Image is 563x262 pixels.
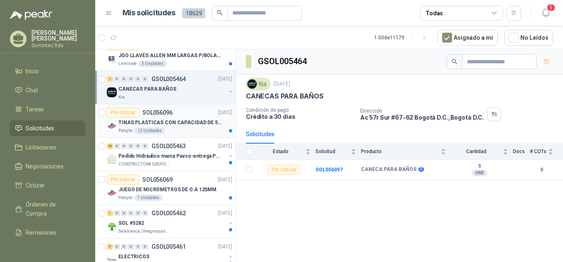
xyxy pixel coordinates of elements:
th: Estado [257,144,315,160]
p: Condición de pago [246,107,354,113]
p: CANECAS PARA BAÑOS [246,92,324,101]
p: GSOL005464 [152,76,186,82]
div: 1 [107,210,113,216]
span: Producto [361,149,439,154]
span: search [217,10,223,16]
th: Solicitud [315,144,361,160]
div: Por cotizar [107,175,139,185]
div: UND [472,170,487,176]
button: Asignado a mi [438,30,498,46]
div: 0 [128,143,134,149]
div: 0 [121,143,127,149]
b: 5 [451,163,508,170]
p: Dirección [360,108,484,114]
img: Company Logo [107,121,117,131]
p: CANECAS PARA BAÑOS [118,85,176,93]
div: 0 [121,210,127,216]
div: 0 [142,210,148,216]
th: Producto [361,144,451,160]
img: Company Logo [248,79,257,89]
div: 0 [128,244,134,250]
p: JGO LLAVES ALLEN MM LARGAS P/BOLA 4996 U [118,52,221,60]
p: TINAS PLASTICAS CON CAPACIDAD DE 50 KG [118,119,221,127]
div: 0 [142,143,148,149]
img: Company Logo [107,87,117,97]
div: 0 [142,244,148,250]
div: 1 - 50 de 11179 [374,31,431,44]
p: JUEGO DE MICRÓMETROS DE O A 125MM [118,186,217,194]
p: Patojito [118,127,132,134]
a: Cotizar [10,178,85,193]
a: Licitaciones [10,139,85,155]
div: 0 [135,143,141,149]
a: Por cotizarSOL056069[DATE] Company LogoJUEGO DE MICRÓMETROS DE O A 125MMPatojito1 Unidades [95,171,236,205]
b: 0 [530,166,553,174]
span: Chat [26,86,38,95]
p: [PERSON_NAME] [PERSON_NAME] [31,30,85,41]
p: Ac 57r Sur #67-62 Bogotá D.C. , Bogotá D.C. [360,114,484,121]
img: Company Logo [107,221,117,231]
p: ELECTRICOS [118,253,149,261]
p: Laminate [118,60,137,67]
a: Chat [10,82,85,98]
div: 1 Unidades [134,195,163,201]
span: Cotizar [26,181,45,190]
span: Remisiones [26,228,56,237]
p: CONSTRUCTORA GRUPO FIP [118,161,171,168]
p: SOL056096 [142,110,173,115]
p: SOL056069 [142,177,173,183]
a: Órdenes de Compra [10,197,85,221]
span: 5 [546,4,556,12]
p: Salamanca Oleaginosas SAS [118,228,171,235]
span: Cantidad [451,149,501,154]
p: [DATE] [218,209,232,217]
span: Inicio [26,67,39,76]
div: 0 [128,76,134,82]
div: Por cotizar [107,108,139,118]
div: 3 Unidades [138,60,167,67]
img: Company Logo [107,154,117,164]
a: SOL056097 [315,167,343,173]
div: 0 [121,244,127,250]
div: 0 [135,76,141,82]
p: [DATE] [218,142,232,150]
a: Solicitudes [10,120,85,136]
button: 5 [538,6,553,21]
p: Crédito a 30 días [246,113,354,120]
span: Órdenes de Compra [26,200,77,218]
div: 0 [114,210,120,216]
p: [DATE] [218,75,232,83]
span: Negociaciones [26,162,64,171]
span: search [452,59,457,65]
a: 26 0 0 0 0 0 GSOL005463[DATE] Company LogoPedido Hidráulico marca Pavco-entrega PopayánCONSTRUCTO... [107,141,234,168]
h3: GSOL005464 [258,55,308,68]
button: No Leídos [504,30,553,46]
a: 1 0 0 0 0 0 GSOL005464[DATE] Company LogoCANECAS PARA BAÑOSKia [107,74,234,101]
a: Por cotizarSOL056096[DATE] Company LogoTINAS PLASTICAS CON CAPACIDAD DE 50 KGPatojito12 Unidades [95,104,236,138]
div: Kia [246,78,270,90]
p: GSOL005463 [152,143,186,149]
p: Kia [118,94,125,101]
span: Solicitudes [26,124,54,133]
span: Tareas [26,105,44,114]
div: 0 [114,76,120,82]
a: Tareas [10,101,85,117]
div: 1 [107,76,113,82]
div: Por cotizar [268,165,300,175]
p: [DATE] [218,109,232,117]
a: 1 0 0 0 0 0 GSOL005462[DATE] Company LogoSOL #5282Salamanca Oleaginosas SAS [107,208,234,235]
span: Estado [257,149,304,154]
div: 5 [107,244,113,250]
h1: Mis solicitudes [123,7,176,19]
th: Docs [513,144,530,160]
b: CANECA PARA BAÑOS [361,166,416,173]
div: 0 [114,244,120,250]
th: # COTs [530,144,563,160]
p: SOL #5282 [118,219,144,227]
p: [DATE] [218,243,232,251]
p: Patojito [118,195,132,201]
div: 0 [142,76,148,82]
div: 0 [121,76,127,82]
a: Por cotizarSOL056098[DATE] Company LogoJGO LLAVES ALLEN MM LARGAS P/BOLA 4996 ULaminate3 Unidades [95,37,236,71]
